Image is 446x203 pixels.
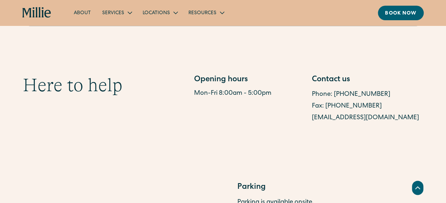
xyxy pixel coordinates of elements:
a: home [22,7,51,18]
div: Services [102,10,124,17]
div: Resources [183,7,229,18]
a: Book now [378,6,424,20]
a: Phone: [PHONE_NUMBER] [312,91,390,98]
div: Contact us [312,74,423,86]
a: About [68,7,97,18]
div: Locations [137,7,183,18]
div: Parking [237,182,266,193]
div: Mon-Fri 8:00am - 5:00pm [194,89,305,98]
div: Resources [188,10,216,17]
a: Fax: [PHONE_NUMBER] [312,103,382,109]
div: Locations [143,10,170,17]
a: [EMAIL_ADDRESS][DOMAIN_NAME] [312,115,419,121]
div: Book now [385,10,417,17]
div: Opening hours [194,74,305,86]
div: Services [97,7,137,18]
h2: Here to help [23,74,122,96]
